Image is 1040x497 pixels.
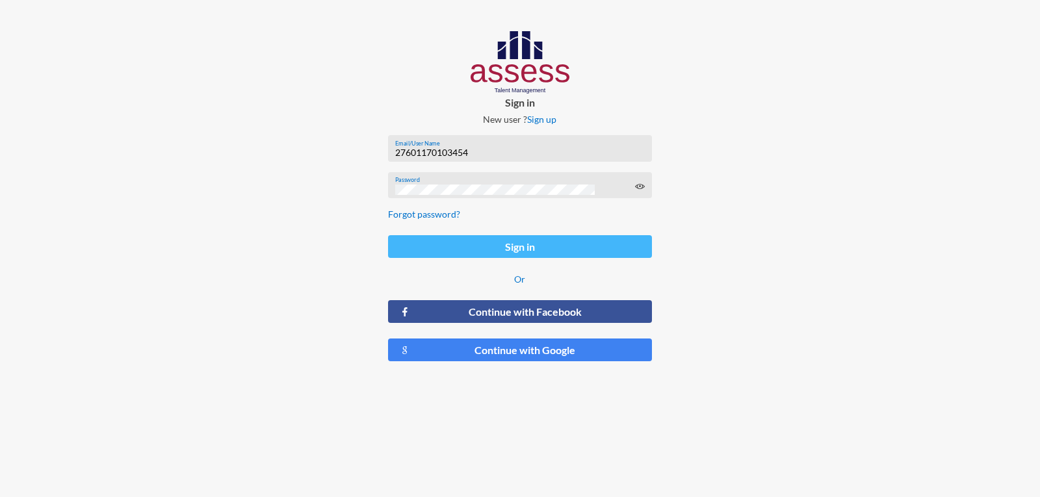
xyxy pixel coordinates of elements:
[395,147,645,158] input: Email/User Name
[378,114,662,125] p: New user ?
[388,274,651,285] p: Or
[388,338,651,361] button: Continue with Google
[378,96,662,108] p: Sign in
[388,300,651,323] button: Continue with Facebook
[388,209,460,220] a: Forgot password?
[471,31,570,94] img: AssessLogoo.svg
[527,114,556,125] a: Sign up
[388,235,651,258] button: Sign in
